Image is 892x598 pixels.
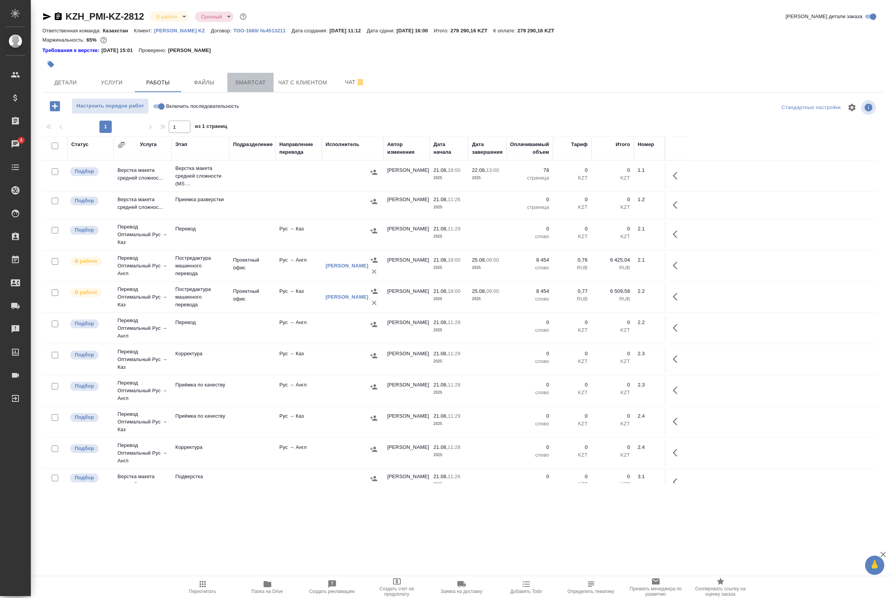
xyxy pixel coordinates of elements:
[448,167,460,173] p: 18:00
[557,473,588,480] p: 0
[383,221,430,248] td: [PERSON_NAME]
[595,295,630,303] p: RUB
[557,256,588,264] p: 0,76
[429,576,494,598] button: Заявка на доставку
[368,412,380,424] button: Назначить
[199,13,224,20] button: Срочный
[628,586,684,597] span: Призвать менеджера по развитию
[47,78,84,87] span: Детали
[101,47,139,54] p: [DATE] 15:01
[383,469,430,496] td: [PERSON_NAME]
[557,225,588,233] p: 0
[486,257,499,263] p: 09:00
[557,196,588,203] p: 0
[448,474,460,479] p: 11:26
[668,319,687,337] button: Здесь прячутся важные кнопки
[668,166,687,185] button: Здесь прячутся важные кнопки
[15,136,27,144] span: 4
[595,358,630,365] p: KZT
[668,196,687,214] button: Здесь прячутся важные кнопки
[368,350,380,361] button: Назначить
[595,166,630,174] p: 0
[76,102,144,111] span: Настроить порядок работ
[69,196,110,206] div: Можно подбирать исполнителей
[434,28,450,34] p: Итого:
[66,11,144,22] a: KZH_PMI-KZ-2812
[668,443,687,462] button: Здесь прячутся важные кнопки
[75,382,94,390] p: Подбор
[595,412,630,420] p: 0
[433,288,448,294] p: 21.08,
[383,192,430,219] td: [PERSON_NAME]
[114,219,171,250] td: Перевод Оптимальный Рус → Каз
[139,47,168,54] p: Проверено:
[450,28,493,34] p: 279 290,16 KZT
[511,350,549,358] p: 0
[511,264,549,272] p: слово
[75,413,94,421] p: Подбор
[433,233,464,240] p: 2025
[433,389,464,396] p: 2025
[69,287,110,298] div: Исполнитель выполняет работу
[175,165,225,188] p: Верстка макета средней сложности (MS ...
[557,233,588,240] p: KZT
[154,13,180,20] button: В работе
[511,412,549,420] p: 0
[638,350,661,358] div: 2.3
[433,451,464,459] p: 2025
[326,263,368,269] a: [PERSON_NAME]
[42,47,101,54] div: Нажми, чтобы открыть папку с инструкцией
[2,134,29,154] a: 4
[557,264,588,272] p: RUB
[233,27,292,34] a: ТОО-1680/ №4513211
[275,377,322,404] td: Рус → Англ
[559,576,623,598] button: Определить тематику
[69,412,110,423] div: Можно подбирать исполнителей
[69,443,110,454] div: Можно подбирать исполнителей
[595,381,630,389] p: 0
[557,203,588,211] p: KZT
[326,294,368,300] a: [PERSON_NAME]
[638,473,661,480] div: 3.1
[448,444,460,450] p: 11:28
[195,122,227,133] span: из 1 страниц
[511,381,549,389] p: 0
[42,47,101,54] a: Требования к верстке:
[510,141,549,156] div: Оплачиваемый объем
[638,196,661,203] div: 1.2
[440,589,482,594] span: Заявка на доставку
[233,141,273,148] div: Подразделение
[595,174,630,182] p: KZT
[568,589,614,594] span: Определить тематику
[114,438,171,469] td: Перевод Оптимальный Рус → Англ
[175,319,225,326] p: Перевод
[69,166,110,177] div: Можно подбирать исполнителей
[150,12,189,22] div: В работе
[433,474,448,479] p: 21.08,
[472,141,503,156] div: Дата завершения
[275,221,322,248] td: Рус → Каз
[103,28,134,34] p: Казахстан
[72,98,149,114] button: Настроить порядок работ
[557,350,588,358] p: 0
[275,315,322,342] td: Рус → Англ
[595,203,630,211] p: KZT
[595,233,630,240] p: KZT
[114,407,171,437] td: Перевод Оптимальный Рус → Каз
[175,473,225,480] p: Подверстка
[75,474,94,482] p: Подбор
[557,319,588,326] p: 0
[186,78,223,87] span: Файлы
[235,576,300,598] button: Папка на Drive
[114,344,171,375] td: Перевод Оптимальный Рус → Каз
[383,440,430,467] td: [PERSON_NAME]
[367,28,396,34] p: Дата сдачи:
[42,56,59,73] button: Добавить тэг
[238,12,248,22] button: Доп статусы указывают на важность/срочность заказа
[229,252,275,279] td: Проектный офис
[275,346,322,373] td: Рус → Каз
[786,13,862,20] span: [PERSON_NAME] детали заказа
[688,576,753,598] button: Скопировать ссылку на оценку заказа
[189,589,216,594] span: Пересчитать
[668,412,687,431] button: Здесь прячутся важные кнопки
